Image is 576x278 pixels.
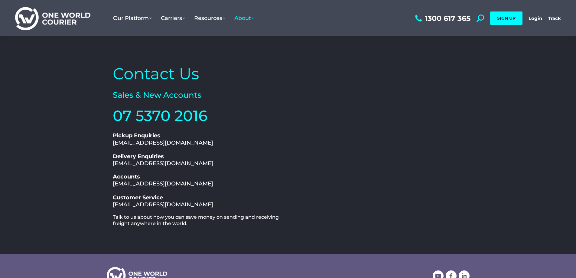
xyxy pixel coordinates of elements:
[230,9,259,28] a: About
[113,15,152,21] span: Our Platform
[113,194,213,208] a: Customer Service[EMAIL_ADDRESS][DOMAIN_NAME]
[194,15,225,21] span: Resources
[113,214,285,227] h2: Talk to us about how you can save money on sending and receiving freight anywhere in the world.
[156,9,190,28] a: Carriers
[113,153,164,160] b: Delivery Enquiries
[190,9,230,28] a: Resources
[490,11,522,25] a: SIGN UP
[529,15,542,21] a: Login
[113,132,160,139] b: Pickup Enquiries
[113,132,213,146] a: Pickup Enquiries[EMAIL_ADDRESS][DOMAIN_NAME]
[113,90,285,100] h2: Sales & New Accounts
[113,194,163,201] b: Customer Service
[113,173,213,187] a: Accounts[EMAIL_ADDRESS][DOMAIN_NAME]
[497,15,516,21] span: SIGN UP
[109,9,156,28] a: Our Platform
[113,107,207,125] a: 07 5370 2016
[113,64,285,84] h2: Contact Us
[414,15,470,22] a: 1300 617 365
[15,6,90,31] img: One World Courier
[548,15,561,21] a: Track
[113,173,140,180] b: Accounts
[161,15,185,21] span: Carriers
[113,153,213,167] a: Delivery Enquiries[EMAIL_ADDRESS][DOMAIN_NAME]
[234,15,254,21] span: About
